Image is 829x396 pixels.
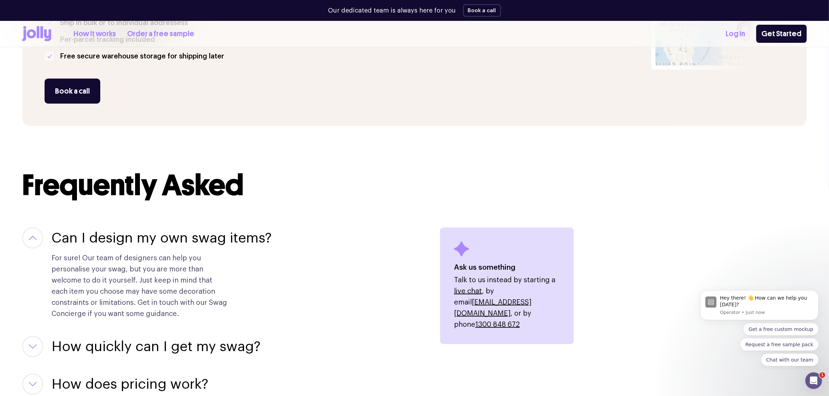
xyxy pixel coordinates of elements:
button: Book a call [463,4,501,17]
a: How it works [73,28,116,40]
button: Can I design my own swag items? [52,228,272,248]
iframe: Intercom notifications message [690,283,829,370]
a: Get Started [756,25,807,43]
iframe: Intercom live chat [805,372,822,389]
h2: Frequently Asked [22,171,807,200]
span: 1 [820,372,825,378]
p: Talk to us instead by starting a , by email , or by phone [454,275,560,330]
p: For sure! Our team of designers can help you personalise your swag, but you are more than welcome... [52,253,230,319]
button: live chat [454,286,482,297]
button: Book a call [45,79,100,104]
p: Our dedicated team is always here for you [328,6,456,15]
a: [EMAIL_ADDRESS][DOMAIN_NAME] [454,299,531,317]
a: Order a free sample [127,28,194,40]
a: 1300 848 672 [475,321,520,328]
p: Free secure warehouse storage for shipping later [60,51,224,62]
button: How quickly can I get my swag? [52,336,260,357]
h4: Ask us something [454,262,560,273]
a: Log In [726,28,745,40]
button: How does pricing work? [52,374,208,395]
